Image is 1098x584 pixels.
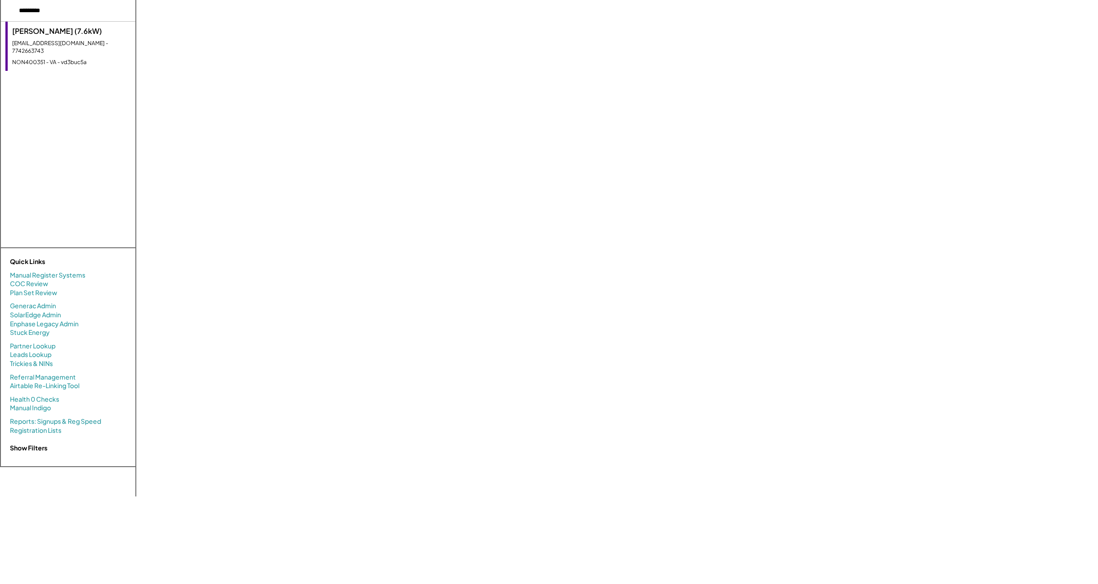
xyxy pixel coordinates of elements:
a: Manual Indigo [10,403,51,413]
a: Registration Lists [10,426,61,435]
a: COC Review [10,279,48,288]
a: Leads Lookup [10,350,51,359]
div: Quick Links [10,257,100,266]
a: Reports: Signups & Reg Speed [10,417,101,426]
div: [EMAIL_ADDRESS][DOMAIN_NAME] - 7742663743 [12,40,131,55]
div: NON400351 - VA - vd3buc5a [12,59,131,66]
a: Partner Lookup [10,342,56,351]
a: Manual Register Systems [10,271,85,280]
a: Airtable Re-Linking Tool [10,381,79,390]
div: [PERSON_NAME] (7.6kW) [12,26,131,36]
a: Health 0 Checks [10,395,59,404]
a: Plan Set Review [10,288,57,297]
strong: Show Filters [10,444,47,452]
a: Stuck Energy [10,328,50,337]
a: Trickies & NINs [10,359,53,368]
a: Enphase Legacy Admin [10,320,79,329]
a: Referral Management [10,373,76,382]
a: SolarEdge Admin [10,311,61,320]
a: Generac Admin [10,301,56,311]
